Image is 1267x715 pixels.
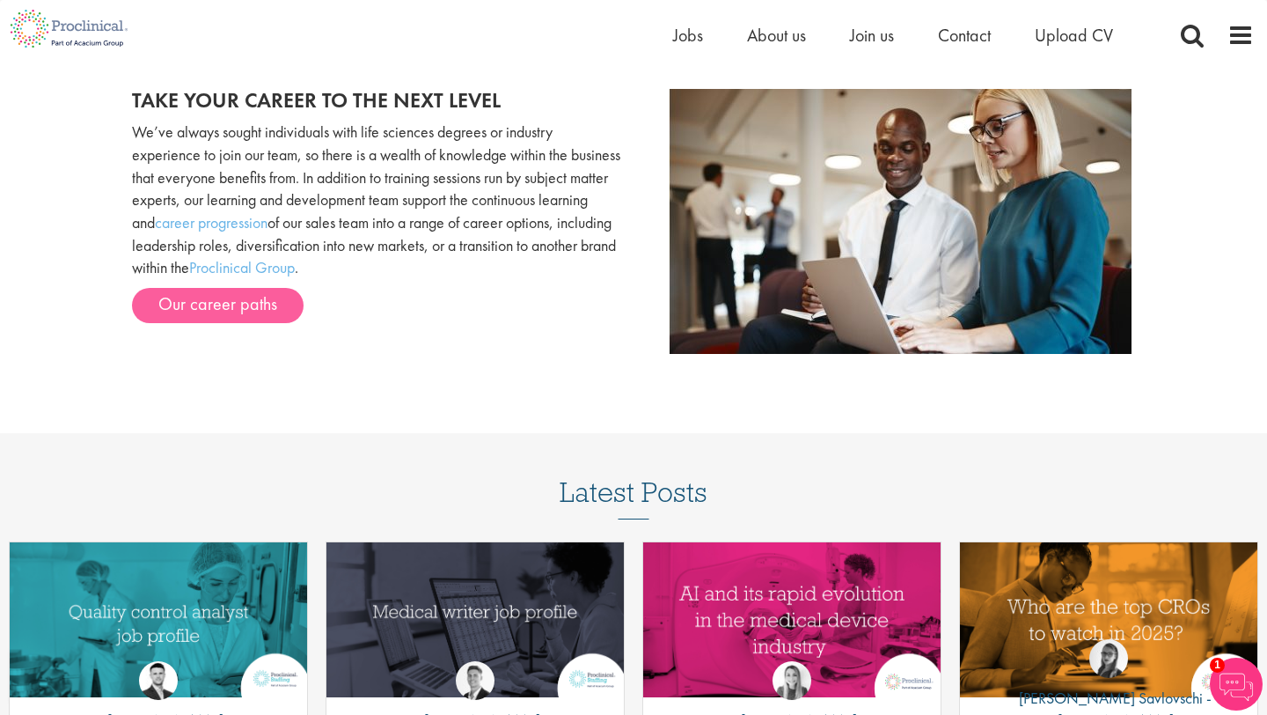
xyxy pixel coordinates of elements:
a: Link to a post [10,542,307,698]
img: Joshua Godden [139,661,178,700]
img: AI and Its Impact on the Medical Device Industry | Proclinical [643,542,941,697]
a: Join us [850,24,894,47]
img: Hannah Burke [773,661,811,700]
img: Top 10 CROs 2025 | Proclinical [960,542,1257,697]
img: George Watson [456,661,494,700]
a: Upload CV [1035,24,1113,47]
a: Link to a post [643,542,941,698]
img: Medical writer job profile [326,542,624,697]
a: Our career paths [132,288,304,323]
img: Theodora Savlovschi - Wicks [1089,639,1128,678]
a: Contact [938,24,991,47]
a: Link to a post [960,542,1257,698]
a: Jobs [673,24,703,47]
a: About us [747,24,806,47]
span: 1 [1210,658,1225,673]
a: career progression [155,212,267,232]
h3: Latest Posts [560,477,707,520]
img: Chatbot [1210,658,1263,711]
a: Link to a post [326,542,624,698]
a: Proclinical Group [189,257,295,277]
p: We’ve always sought individuals with life sciences degrees or industry experience to join our tea... [132,121,620,279]
h2: Take your career to the next level [132,89,620,112]
img: quality control analyst job profile [10,542,307,697]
